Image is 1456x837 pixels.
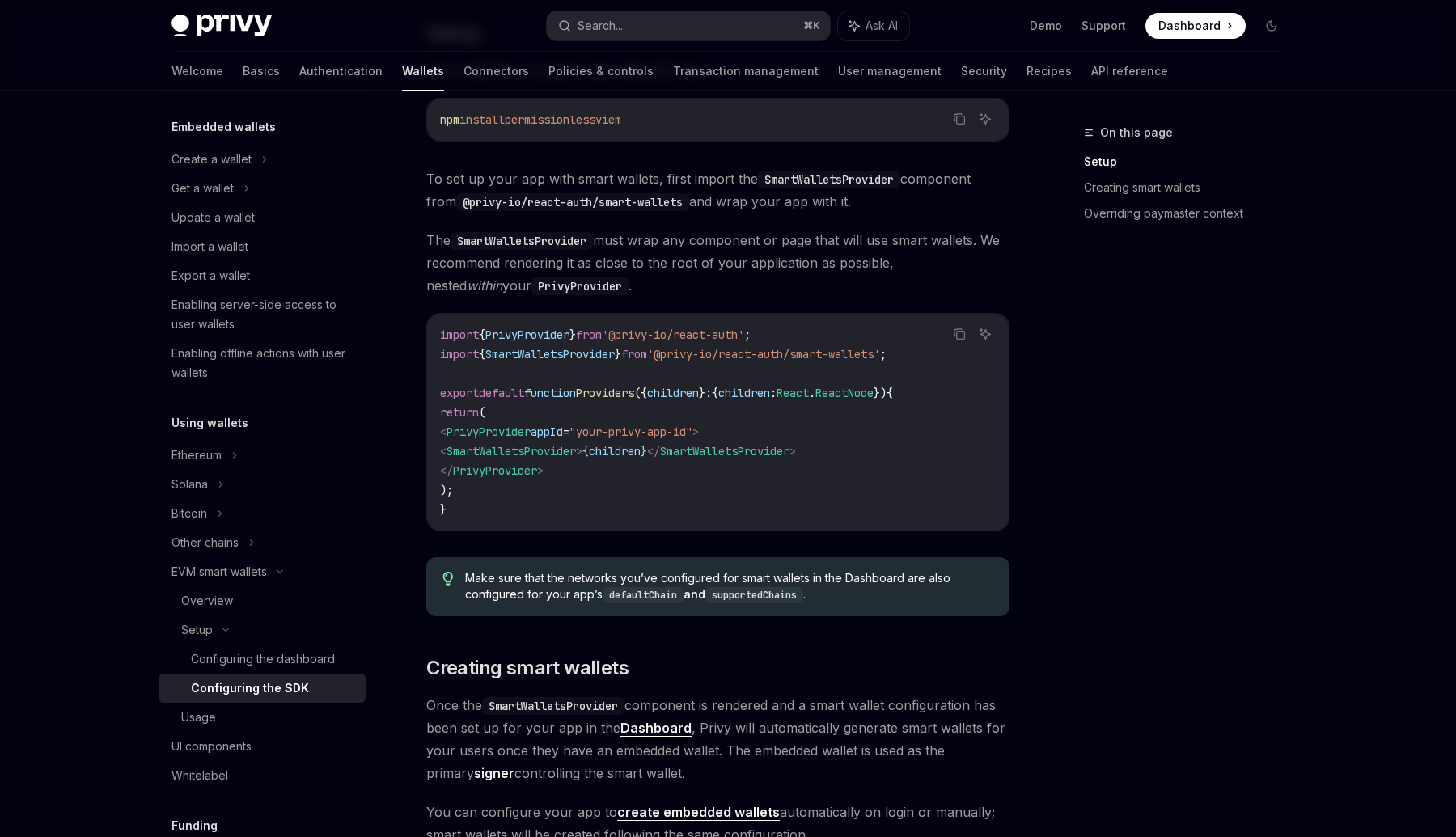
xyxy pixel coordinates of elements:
span: > [692,425,699,439]
span: export [440,386,479,400]
div: Search... [578,16,623,36]
a: Enabling offline actions with user wallets [159,339,366,387]
strong: signer [474,765,514,781]
div: Enabling offline actions with user wallets [171,344,356,383]
h5: Using wallets [171,413,248,433]
span: return [440,405,479,420]
button: Copy the contents from the code block [949,323,970,345]
span: Once the component is rendered and a smart wallet configuration has been set up for your app in t... [426,694,1009,784]
span: : [770,386,777,400]
a: Security [961,52,1007,91]
span: } [641,444,647,459]
button: Ask AI [975,108,996,129]
span: '@privy-io/react-auth/smart-wallets' [647,347,880,361]
button: Ask AI [838,11,909,40]
span: install [459,112,505,127]
span: ({ [634,386,647,400]
span: ; [744,328,751,342]
a: Wallets [402,52,444,91]
a: Welcome [171,52,223,91]
div: Import a wallet [171,237,248,256]
span: } [440,502,447,517]
a: defaultChainandsupportedChains [603,587,803,601]
a: Demo [1030,18,1062,34]
a: Update a wallet [159,203,366,232]
span: Creating smart wallets [426,655,629,681]
svg: Tip [442,572,454,586]
div: Other chains [171,533,239,552]
button: Ask AI [975,323,996,345]
a: UI components [159,732,366,761]
a: Import a wallet [159,232,366,261]
em: within [467,277,502,294]
span: PrivyProvider [453,463,537,478]
span: SmartWalletsProvider [447,444,576,459]
a: Overriding paymaster context [1084,201,1297,226]
span: = [563,425,569,439]
span: On this page [1100,123,1173,142]
span: ); [440,483,453,497]
span: ; [880,347,887,361]
span: Providers [576,386,634,400]
a: Connectors [463,52,529,91]
span: } [699,386,705,400]
a: Policies & controls [548,52,654,91]
code: defaultChain [603,587,684,603]
a: Dashboard [620,720,692,737]
span: ( [479,405,485,420]
span: '@privy-io/react-auth' [602,328,744,342]
div: Update a wallet [171,208,255,227]
a: Setup [1084,149,1297,175]
a: Support [1081,18,1126,34]
span: React [777,386,809,400]
a: Overview [159,586,366,615]
code: PrivyProvider [531,277,629,295]
span: { [887,386,893,400]
span: < [440,444,447,459]
div: Export a wallet [171,266,250,285]
div: Enabling server-side access to user wallets [171,295,356,334]
span: PrivyProvider [447,425,531,439]
span: . [809,386,815,400]
button: Copy the contents from the code block [949,108,970,129]
a: Creating smart wallets [1084,175,1297,201]
img: dark logo [171,15,272,37]
code: @privy-io/react-auth/smart-wallets [456,193,689,211]
span: } [569,328,576,342]
span: npm [440,112,459,127]
span: > [789,444,796,459]
div: Configuring the SDK [191,678,309,698]
span: children [589,444,641,459]
a: Export a wallet [159,261,366,290]
span: } [615,347,621,361]
span: To set up your app with smart wallets, first import the component from and wrap your app with it. [426,167,1009,213]
div: EVM smart wallets [171,562,267,581]
span: { [479,328,485,342]
span: Dashboard [1158,18,1221,34]
span: < [440,425,447,439]
code: SmartWalletsProvider [482,697,624,715]
span: ReactNode [815,386,874,400]
button: Toggle dark mode [1259,13,1285,39]
a: User management [838,52,942,91]
h5: Embedded wallets [171,117,276,137]
span: import [440,328,479,342]
span: children [718,386,770,400]
a: Recipes [1026,52,1072,91]
span: ⌘ K [803,19,820,32]
div: Overview [181,591,233,611]
a: Configuring the SDK [159,674,366,703]
h5: Funding [171,816,218,835]
span: }) [874,386,887,400]
code: supportedChains [705,587,803,603]
span: import [440,347,479,361]
a: Basics [243,52,280,91]
div: Solana [171,475,208,494]
span: from [621,347,647,361]
span: : [705,386,712,400]
div: Usage [181,708,216,727]
span: > [576,444,582,459]
a: Dashboard [1145,13,1246,39]
span: Make sure that the networks you’ve configured for smart wallets in the Dashboard are also configu... [465,570,993,603]
div: Get a wallet [171,179,234,198]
